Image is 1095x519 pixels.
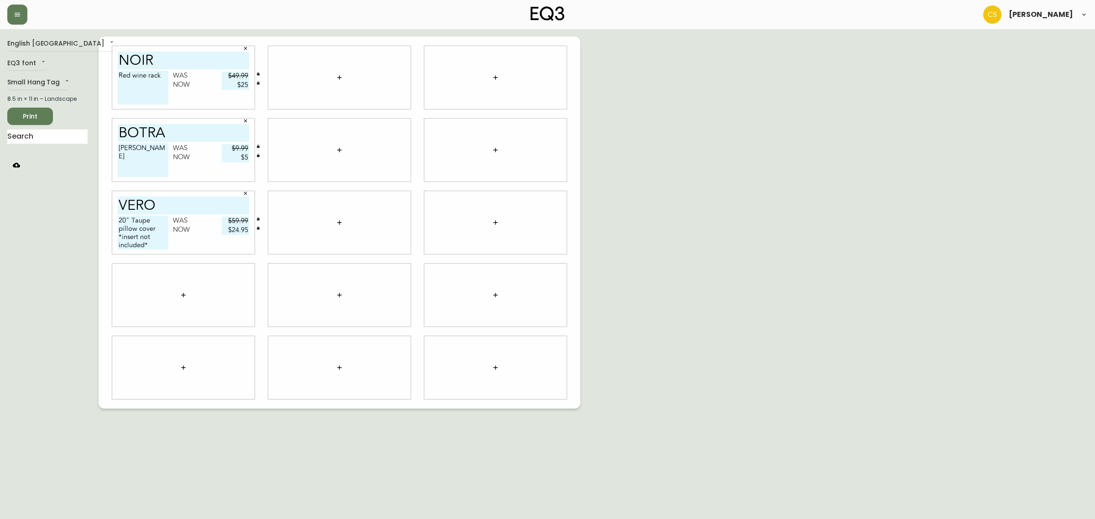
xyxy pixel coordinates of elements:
[1009,11,1073,18] span: [PERSON_NAME]
[222,217,249,226] input: price excluding $
[7,130,88,144] input: Search
[118,71,168,104] textarea: Red wine rack
[173,72,222,81] div: Was
[7,56,47,71] div: EQ3 font
[173,153,222,162] div: Now
[7,108,53,125] button: Print
[222,144,249,153] input: price excluding $
[173,226,222,235] div: Now
[531,6,564,21] img: logo
[222,226,249,235] input: price excluding $
[118,216,168,249] textarea: 20" Taupe pillow cover *insert not included*
[118,143,168,177] textarea: [PERSON_NAME]
[7,36,115,52] div: English [GEOGRAPHIC_DATA]
[983,5,1001,24] img: 996bfd46d64b78802a67b62ffe4c27a2
[222,153,249,162] input: price excluding $
[7,75,71,90] div: Small Hang Tag
[173,144,222,153] div: Was
[173,81,222,90] div: Now
[173,217,222,226] div: Was
[222,81,249,90] input: price excluding $
[15,111,46,122] span: Print
[7,95,88,103] div: 8.5 in × 11 in – Landscape
[222,72,249,81] input: price excluding $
